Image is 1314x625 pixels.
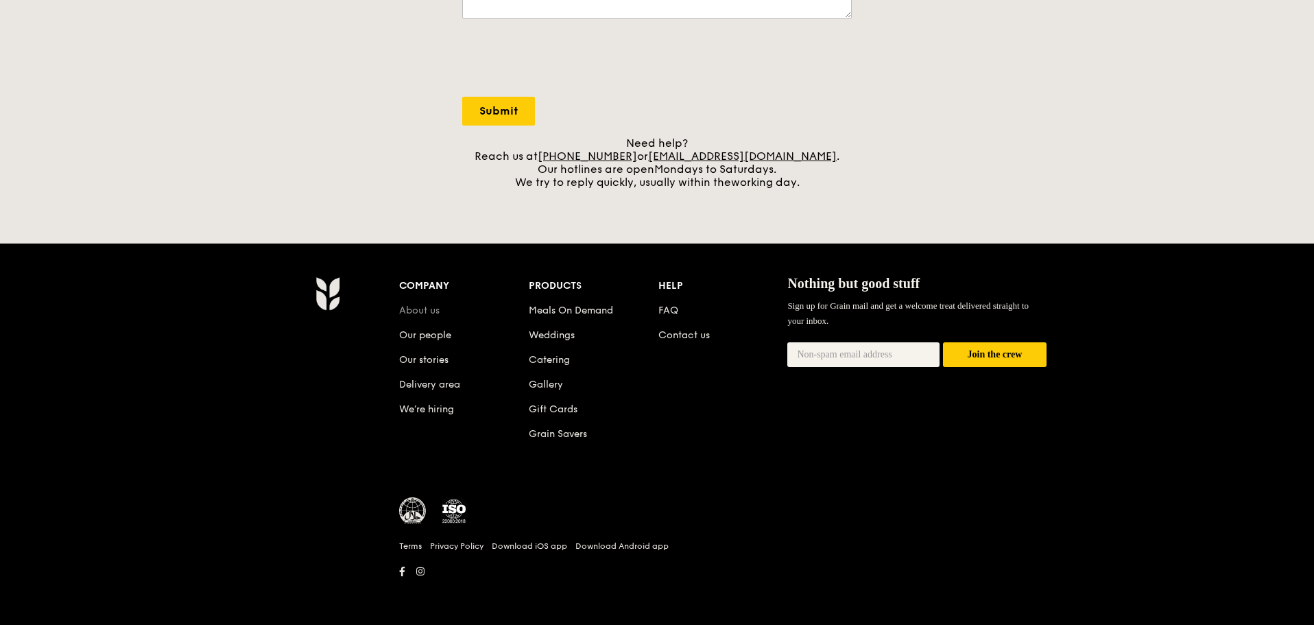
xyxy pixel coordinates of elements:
[658,329,710,341] a: Contact us
[399,354,449,366] a: Our stories
[462,97,535,126] input: Submit
[538,150,637,163] a: [PHONE_NUMBER]
[787,342,940,367] input: Non-spam email address
[529,305,613,316] a: Meals On Demand
[440,497,468,525] img: ISO Certified
[731,176,800,189] span: working day.
[529,403,577,415] a: Gift Cards
[462,137,852,189] div: Need help? Reach us at or . Our hotlines are open We try to reply quickly, usually within the
[529,354,570,366] a: Catering
[658,305,678,316] a: FAQ
[399,329,451,341] a: Our people
[262,581,1052,592] h6: Revision
[315,276,339,311] img: Grain
[462,32,671,86] iframe: reCAPTCHA
[399,379,460,390] a: Delivery area
[787,300,1029,326] span: Sign up for Grain mail and get a welcome treat delivered straight to your inbox.
[787,276,920,291] span: Nothing but good stuff
[529,428,587,440] a: Grain Savers
[575,541,669,552] a: Download Android app
[529,329,575,341] a: Weddings
[430,541,483,552] a: Privacy Policy
[399,497,427,525] img: MUIS Halal Certified
[399,276,529,296] div: Company
[529,276,658,296] div: Products
[399,305,440,316] a: About us
[399,541,422,552] a: Terms
[658,276,788,296] div: Help
[399,403,454,415] a: We’re hiring
[492,541,567,552] a: Download iOS app
[943,342,1047,368] button: Join the crew
[529,379,563,390] a: Gallery
[654,163,776,176] span: Mondays to Saturdays.
[648,150,837,163] a: [EMAIL_ADDRESS][DOMAIN_NAME]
